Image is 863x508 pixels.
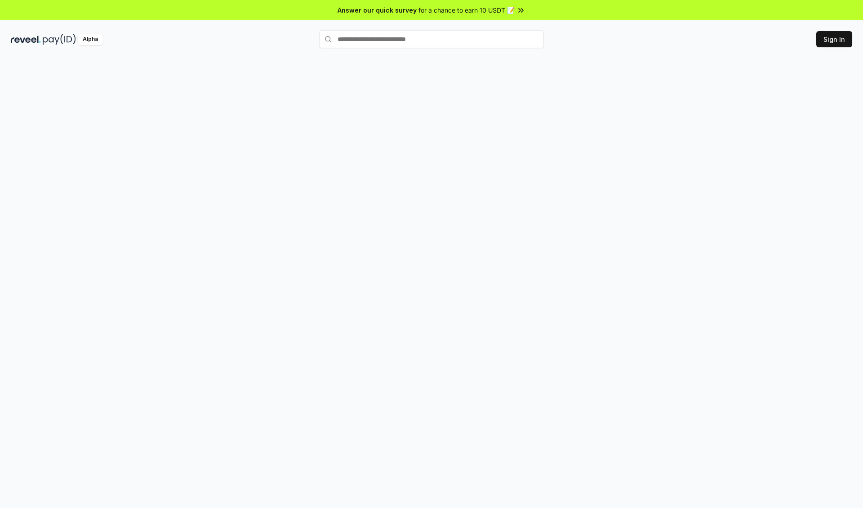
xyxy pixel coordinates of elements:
span: for a chance to earn 10 USDT 📝 [418,5,515,15]
span: Answer our quick survey [338,5,417,15]
img: pay_id [43,34,76,45]
img: reveel_dark [11,34,41,45]
button: Sign In [816,31,852,47]
div: Alpha [78,34,103,45]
